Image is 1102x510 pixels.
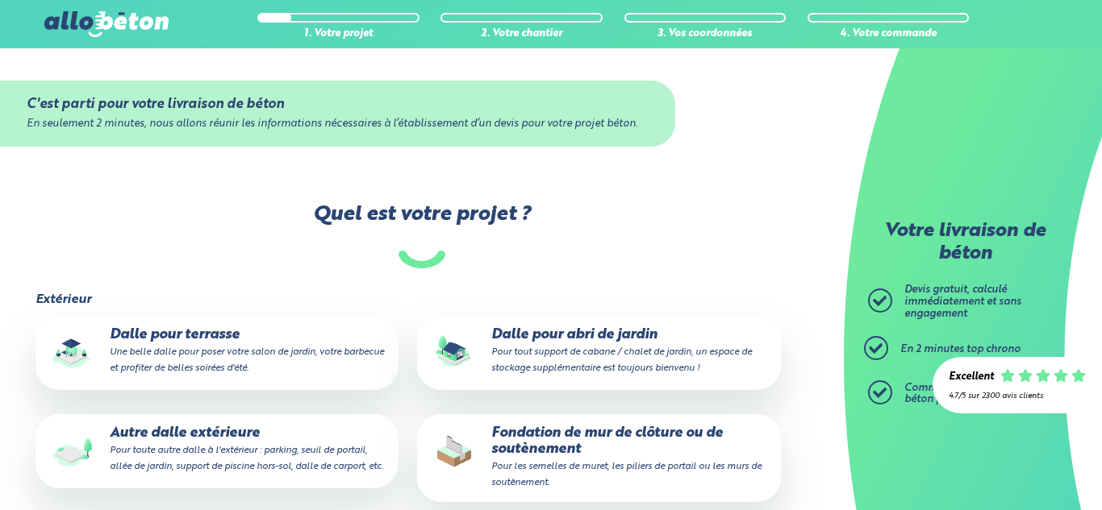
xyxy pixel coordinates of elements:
[110,347,384,373] small: Une belle dalle pour poser votre salon de jardin, votre barbecue et profiter de belles soirées d'...
[428,327,769,376] p: Dalle pour abri de jardin
[949,371,994,384] div: Excellent
[428,425,769,491] p: Fondation de mur de clôture ou de soutènement
[47,327,98,379] img: final_use.values.terrace
[428,327,480,379] img: final_use.values.garden_shed
[47,327,387,376] p: Dalle pour terrasse
[904,284,1021,318] span: Devis gratuit, calculé immédiatement et sans engagement
[958,447,1084,492] iframe: Help widget launcher
[872,221,1058,265] p: Votre livraison de béton
[110,446,383,471] small: Pour toute autre dalle à l'extérieur : parking, seuil de portail, allée de jardin, support de pis...
[808,28,969,40] div: 4. Votre commande
[624,28,786,40] div: 3. Vos coordonnées
[491,347,752,373] small: Pour tout support de cabane / chalet de jardin, un espace de stockage supplémentaire est toujours...
[491,462,762,487] small: Pour les semelles de muret, les piliers de portail ou les murs de soutènement.
[34,203,810,268] label: Quel est votre projet ?
[949,392,1086,400] div: 4.7/5 sur 2300 avis clients
[428,425,480,477] img: final_use.values.closing_wall_fundation
[900,344,1021,355] span: En 2 minutes top chrono
[257,28,419,40] div: 1. Votre projet
[35,292,91,307] legend: Extérieur
[47,425,98,477] img: final_use.values.outside_slab
[904,383,1033,405] span: Commandez ensuite votre béton prêt à l'emploi
[44,11,169,37] img: allobéton
[27,118,648,131] div: En seulement 2 minutes, nous allons réunir les informations nécessaires à l’établissement d’un de...
[440,28,602,40] div: 2. Votre chantier
[27,97,648,112] div: C'est parti pour votre livraison de béton
[47,425,387,475] p: Autre dalle extérieure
